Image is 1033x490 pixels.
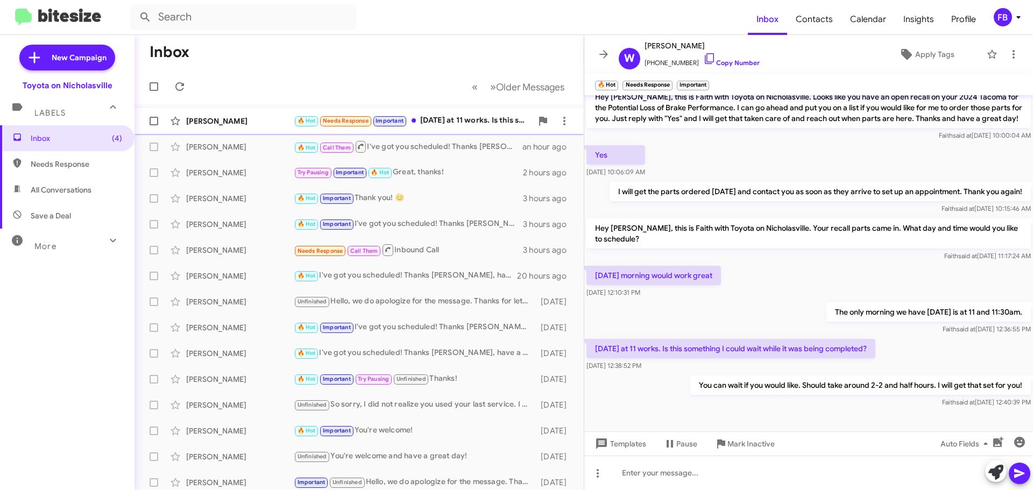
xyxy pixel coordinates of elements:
[294,476,535,488] div: Hello, we do apologize for the message. Thanks for letting us know, we will update our records! H...
[371,169,389,176] span: 🔥 Hot
[298,117,316,124] span: 🔥 Hot
[895,4,943,35] a: Insights
[472,80,478,94] span: «
[186,322,294,333] div: [PERSON_NAME]
[323,117,369,124] span: Needs Response
[586,168,645,176] span: [DATE] 10:06:09 AM
[31,184,91,195] span: All Conversations
[465,76,484,98] button: Previous
[595,81,618,90] small: 🔥 Hot
[466,76,571,98] nav: Page navigation example
[294,295,535,308] div: Hello, we do apologize for the message. Thanks for letting us know, we will update our records! H...
[332,479,362,486] span: Unfinished
[944,252,1031,260] span: Faith [DATE] 11:17:24 AM
[23,80,112,91] div: Toyota on Nicholasville
[34,108,66,118] span: Labels
[586,266,721,285] p: [DATE] morning would work great
[294,373,535,385] div: Thanks!
[484,76,571,98] button: Next
[942,204,1031,212] span: Faith [DATE] 10:15:46 AM
[323,375,351,382] span: Important
[186,271,294,281] div: [PERSON_NAME]
[584,434,655,453] button: Templates
[298,272,316,279] span: 🔥 Hot
[956,204,974,212] span: said at
[298,169,329,176] span: Try Pausing
[298,144,316,151] span: 🔥 Hot
[186,245,294,255] div: [PERSON_NAME]
[294,192,523,204] div: Thank you! 😊
[586,218,1031,248] p: Hey [PERSON_NAME], this is Faith with Toyota on Nicholasville. Your recall parts came in. What da...
[703,59,760,67] a: Copy Number
[535,400,575,410] div: [DATE]
[523,245,575,255] div: 3 hours ago
[586,87,1031,128] p: Hey [PERSON_NAME], this is Faith with Toyota on Nicholasville. Looks like you have an open recall...
[186,167,294,178] div: [PERSON_NAME]
[294,399,535,411] div: So sorry, I did not realize you used your last service. I will update the records for you/
[645,39,760,52] span: [PERSON_NAME]
[186,296,294,307] div: [PERSON_NAME]
[294,115,532,127] div: [DATE] at 11 works. Is this something I could wait while it was being completed?
[645,52,760,68] span: [PHONE_NUMBER]
[940,434,992,453] span: Auto Fields
[186,348,294,359] div: [PERSON_NAME]
[535,322,575,333] div: [DATE]
[298,427,316,434] span: 🔥 Hot
[624,50,635,67] span: W
[294,424,535,437] div: You're welcome!
[294,269,517,282] div: I've got you scheduled! Thanks [PERSON_NAME], have a great day!
[610,182,1031,201] p: I will get the parts ordered [DATE] and contact you as soon as they arrive to set up an appointme...
[31,159,122,169] span: Needs Response
[535,451,575,462] div: [DATE]
[298,247,343,254] span: Needs Response
[186,374,294,385] div: [PERSON_NAME]
[523,167,575,178] div: 2 hours ago
[298,298,327,305] span: Unfinished
[586,339,875,358] p: [DATE] at 11 works. Is this something I could wait while it was being completed?
[298,401,327,408] span: Unfinished
[186,477,294,488] div: [PERSON_NAME]
[586,145,645,165] p: Yes
[34,242,56,251] span: More
[294,166,523,179] div: Great, thanks!
[294,243,523,257] div: Inbound Call
[956,398,975,406] span: said at
[294,218,523,230] div: I've got you scheduled! Thanks [PERSON_NAME], have a great day!
[397,375,426,382] span: Unfinished
[130,4,356,30] input: Search
[52,52,107,63] span: New Campaign
[323,427,351,434] span: Important
[706,434,783,453] button: Mark Inactive
[676,434,697,453] span: Pause
[841,4,895,35] span: Calendar
[186,400,294,410] div: [PERSON_NAME]
[593,434,646,453] span: Templates
[523,193,575,204] div: 3 hours ago
[298,324,316,331] span: 🔥 Hot
[376,117,404,124] span: Important
[535,425,575,436] div: [DATE]
[298,350,316,357] span: 🔥 Hot
[298,375,316,382] span: 🔥 Hot
[915,45,954,64] span: Apply Tags
[994,8,1012,26] div: FB
[323,221,351,228] span: Important
[535,348,575,359] div: [DATE]
[186,425,294,436] div: [PERSON_NAME]
[298,195,316,202] span: 🔥 Hot
[496,81,564,93] span: Older Messages
[19,45,115,70] a: New Campaign
[517,271,575,281] div: 20 hours ago
[298,221,316,228] span: 🔥 Hot
[942,398,1031,406] span: Faith [DATE] 12:40:39 PM
[323,195,351,202] span: Important
[622,81,672,90] small: Needs Response
[186,116,294,126] div: [PERSON_NAME]
[535,374,575,385] div: [DATE]
[294,450,535,463] div: You're welcome and have a great day!
[298,479,326,486] span: Important
[727,434,775,453] span: Mark Inactive
[523,219,575,230] div: 3 hours ago
[985,8,1021,26] button: FB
